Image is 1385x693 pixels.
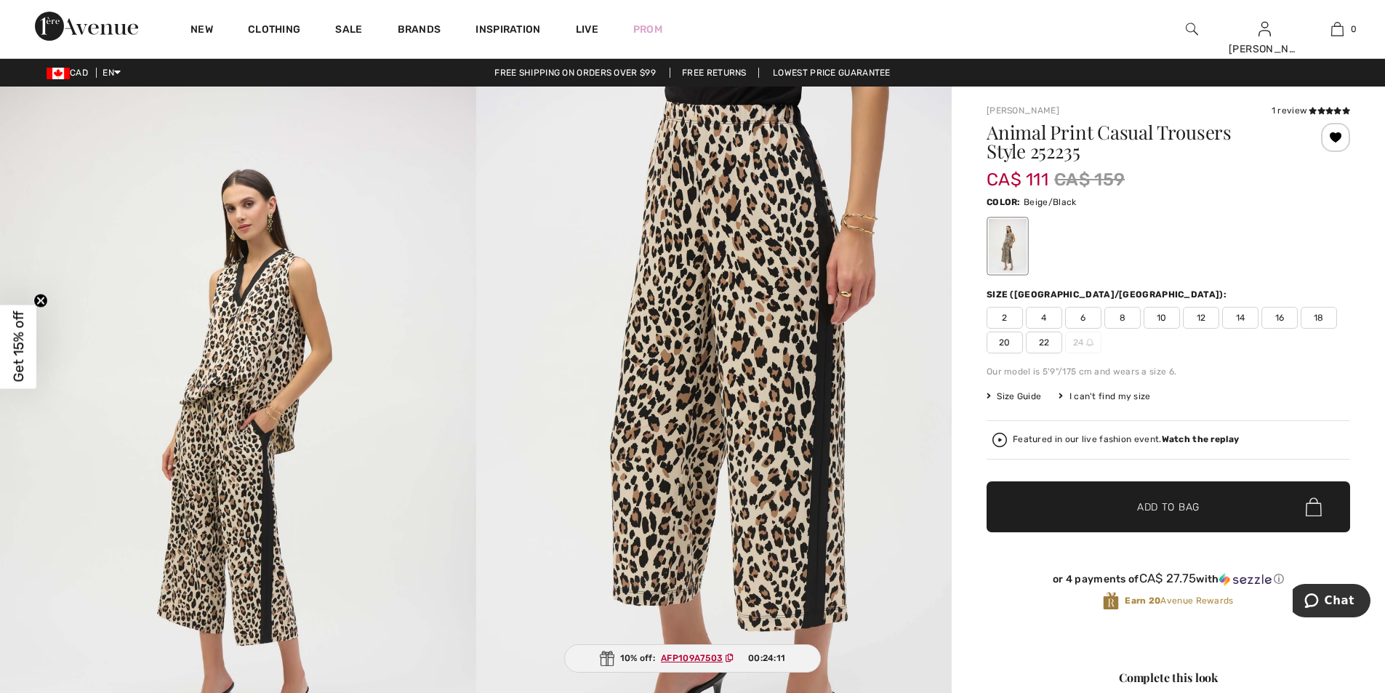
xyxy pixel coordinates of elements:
[1125,594,1233,607] span: Avenue Rewards
[1026,307,1062,329] span: 4
[987,307,1023,329] span: 2
[1024,197,1076,207] span: Beige/Black
[576,22,598,37] a: Live
[1261,307,1298,329] span: 16
[1013,435,1239,444] div: Featured in our live fashion event.
[1186,20,1198,38] img: search the website
[1026,332,1062,353] span: 22
[1065,332,1101,353] span: 24
[103,68,121,78] span: EN
[600,651,614,666] img: Gift.svg
[1301,20,1373,38] a: 0
[987,197,1021,207] span: Color:
[992,433,1007,447] img: Watch the replay
[1137,500,1200,515] span: Add to Bag
[1258,22,1271,36] a: Sign In
[47,68,94,78] span: CAD
[1183,307,1219,329] span: 12
[1065,307,1101,329] span: 6
[35,12,138,41] img: 1ère Avenue
[335,23,362,39] a: Sale
[564,644,822,673] div: 10% off:
[1331,20,1344,38] img: My Bag
[1219,573,1272,586] img: Sezzle
[987,572,1350,591] div: or 4 payments ofCA$ 27.75withSezzle Click to learn more about Sezzle
[33,293,48,308] button: Close teaser
[1144,307,1180,329] span: 10
[1222,307,1258,329] span: 14
[987,123,1290,161] h1: Animal Print Casual Trousers Style 252235
[661,653,723,663] ins: AFP109A7503
[987,572,1350,586] div: or 4 payments of with
[987,390,1041,403] span: Size Guide
[1306,497,1322,516] img: Bag.svg
[1229,41,1300,57] div: [PERSON_NAME]
[987,332,1023,353] span: 20
[670,68,759,78] a: Free Returns
[987,481,1350,532] button: Add to Bag
[987,288,1229,301] div: Size ([GEOGRAPHIC_DATA]/[GEOGRAPHIC_DATA]):
[987,365,1350,378] div: Our model is 5'9"/175 cm and wears a size 6.
[1351,23,1357,36] span: 0
[1301,307,1337,329] span: 18
[1258,20,1271,38] img: My Info
[1162,434,1240,444] strong: Watch the replay
[1104,307,1141,329] span: 8
[483,68,667,78] a: Free shipping on orders over $99
[761,68,902,78] a: Lowest Price Guarantee
[987,669,1350,686] div: Complete this look
[989,219,1027,273] div: Beige/Black
[987,155,1048,190] span: CA$ 111
[987,105,1059,116] a: [PERSON_NAME]
[475,23,540,39] span: Inspiration
[398,23,441,39] a: Brands
[1103,591,1119,611] img: Avenue Rewards
[190,23,213,39] a: New
[10,311,27,382] span: Get 15% off
[1272,104,1350,117] div: 1 review
[1086,339,1093,346] img: ring-m.svg
[748,652,785,665] span: 00:24:11
[1059,390,1150,403] div: I can't find my size
[47,68,70,79] img: Canadian Dollar
[1125,596,1160,606] strong: Earn 20
[248,23,300,39] a: Clothing
[1139,571,1197,585] span: CA$ 27.75
[1293,584,1370,620] iframe: Opens a widget where you can chat to one of our agents
[1054,167,1125,193] span: CA$ 159
[633,22,662,37] a: Prom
